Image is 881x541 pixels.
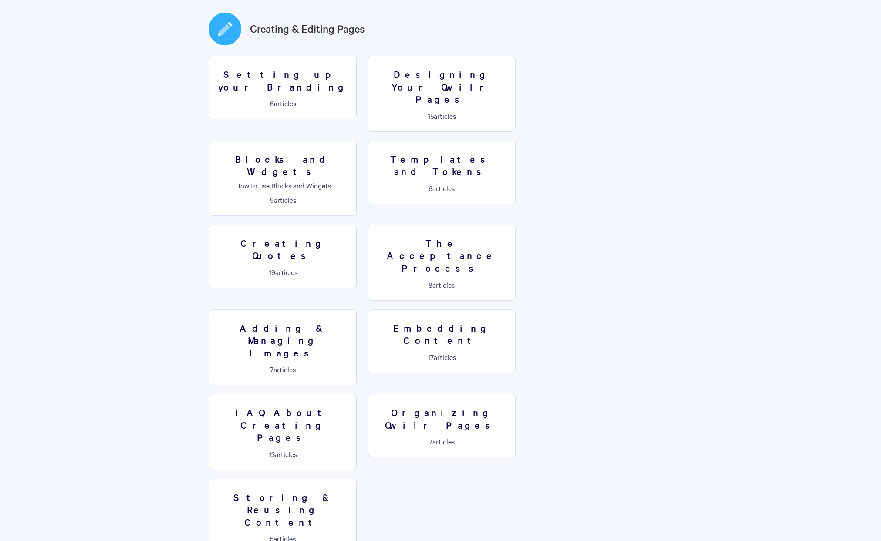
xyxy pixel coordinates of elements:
[215,450,351,458] p: articles
[368,225,516,301] a: The Acceptance Process 8articles
[270,195,274,205] span: 9
[374,322,510,346] h3: Embedding Content
[209,309,357,386] a: Adding & Managing Images 7articles
[215,181,351,189] p: How to use Blocks and Widgets
[429,437,432,446] span: 7
[215,196,351,204] p: articles
[374,237,510,274] h3: The Acceptance Process
[215,99,351,107] p: articles
[215,268,351,276] p: articles
[368,309,516,373] a: Embedding Content 17articles
[374,437,510,445] p: articles
[428,111,434,121] span: 15
[215,153,351,178] h3: Blocks and Widgets
[215,406,351,444] h3: FAQ About Creating Pages
[269,267,275,277] span: 19
[215,491,351,528] h3: Storing & Reusing Content
[429,280,432,289] span: 8
[374,153,510,178] h3: Templates and Tokens
[215,237,351,262] h3: Creating Quotes
[368,394,516,457] a: Organizing Qwilr Pages 7articles
[270,364,273,374] span: 7
[209,225,357,288] a: Creating Quotes 19articles
[368,56,516,132] a: Designing Your Qwilr Pages 15articles
[368,141,516,204] a: Templates and Tokens 6articles
[428,352,434,362] span: 17
[374,281,510,289] p: articles
[209,56,357,119] a: Setting up your Branding 6articles
[215,365,351,373] p: articles
[215,68,351,93] h3: Setting up your Branding
[374,68,510,105] h3: Designing Your Qwilr Pages
[209,141,357,216] a: Blocks and Widgets How to use Blocks and Widgets 9articles
[269,449,275,459] span: 13
[250,21,365,37] a: Creating & Editing Pages
[429,183,432,193] span: 6
[374,184,510,192] p: articles
[215,322,351,359] h3: Adding & Managing Images
[270,98,274,108] span: 6
[374,406,510,431] h3: Organizing Qwilr Pages
[209,394,357,470] a: FAQ About Creating Pages 13articles
[374,112,510,120] p: articles
[374,353,510,361] p: articles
